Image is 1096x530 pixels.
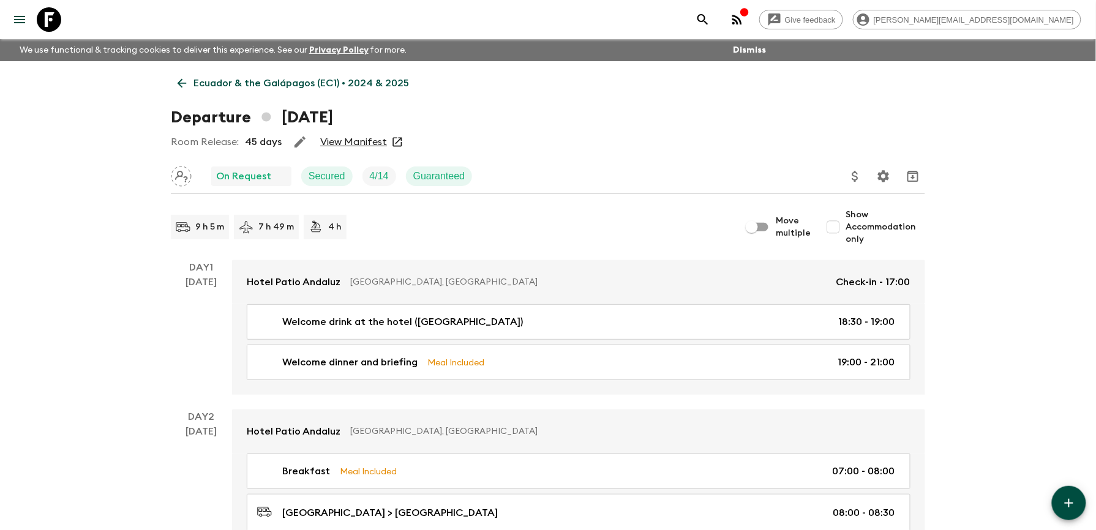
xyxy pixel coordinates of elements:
[247,304,910,340] a: Welcome drink at the hotel ([GEOGRAPHIC_DATA])18:30 - 19:00
[328,221,342,233] p: 4 h
[171,170,192,179] span: Assign pack leader
[370,169,389,184] p: 4 / 14
[846,209,925,245] span: Show Accommodation only
[871,164,896,188] button: Settings
[320,136,387,148] a: View Manifest
[247,424,340,439] p: Hotel Patio Andaluz
[171,71,416,95] a: Ecuador & the Galápagos (EC1) • 2024 & 2025
[15,39,412,61] p: We use functional & tracking cookies to deliver this experience. See our for more.
[350,276,827,288] p: [GEOGRAPHIC_DATA], [GEOGRAPHIC_DATA]
[186,275,217,395] div: [DATE]
[301,166,353,186] div: Secured
[867,15,1081,24] span: [PERSON_NAME][EMAIL_ADDRESS][DOMAIN_NAME]
[309,169,345,184] p: Secured
[247,275,340,289] p: Hotel Patio Andaluz
[362,166,396,186] div: Trip Fill
[247,453,910,489] a: BreakfastMeal Included07:00 - 08:00
[171,135,239,149] p: Room Release:
[247,345,910,380] a: Welcome dinner and briefingMeal Included19:00 - 21:00
[282,355,418,370] p: Welcome dinner and briefing
[350,425,901,438] p: [GEOGRAPHIC_DATA], [GEOGRAPHIC_DATA]
[245,135,282,149] p: 45 days
[427,356,484,369] p: Meal Included
[853,10,1081,29] div: [PERSON_NAME][EMAIL_ADDRESS][DOMAIN_NAME]
[7,7,32,32] button: menu
[171,105,333,130] h1: Departure [DATE]
[282,315,523,329] p: Welcome drink at the hotel ([GEOGRAPHIC_DATA])
[413,169,465,184] p: Guaranteed
[836,275,910,289] p: Check-in - 17:00
[778,15,843,24] span: Give feedback
[691,7,715,32] button: search adventures
[216,169,271,184] p: On Request
[759,10,843,29] a: Give feedback
[833,464,895,479] p: 07:00 - 08:00
[776,215,811,239] span: Move multiple
[901,164,925,188] button: Archive (Completed, Cancelled or Unsynced Departures only)
[282,464,330,479] p: Breakfast
[309,46,369,54] a: Privacy Policy
[171,260,232,275] p: Day 1
[258,221,294,233] p: 7 h 49 m
[730,42,769,59] button: Dismiss
[232,260,925,304] a: Hotel Patio Andaluz[GEOGRAPHIC_DATA], [GEOGRAPHIC_DATA]Check-in - 17:00
[839,315,895,329] p: 18:30 - 19:00
[282,506,498,520] p: [GEOGRAPHIC_DATA] > [GEOGRAPHIC_DATA]
[833,506,895,520] p: 08:00 - 08:30
[171,409,232,424] p: Day 2
[838,355,895,370] p: 19:00 - 21:00
[193,76,409,91] p: Ecuador & the Galápagos (EC1) • 2024 & 2025
[232,409,925,453] a: Hotel Patio Andaluz[GEOGRAPHIC_DATA], [GEOGRAPHIC_DATA]
[340,465,397,478] p: Meal Included
[843,164,868,188] button: Update Price, Early Bird Discount and Costs
[195,221,224,233] p: 9 h 5 m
